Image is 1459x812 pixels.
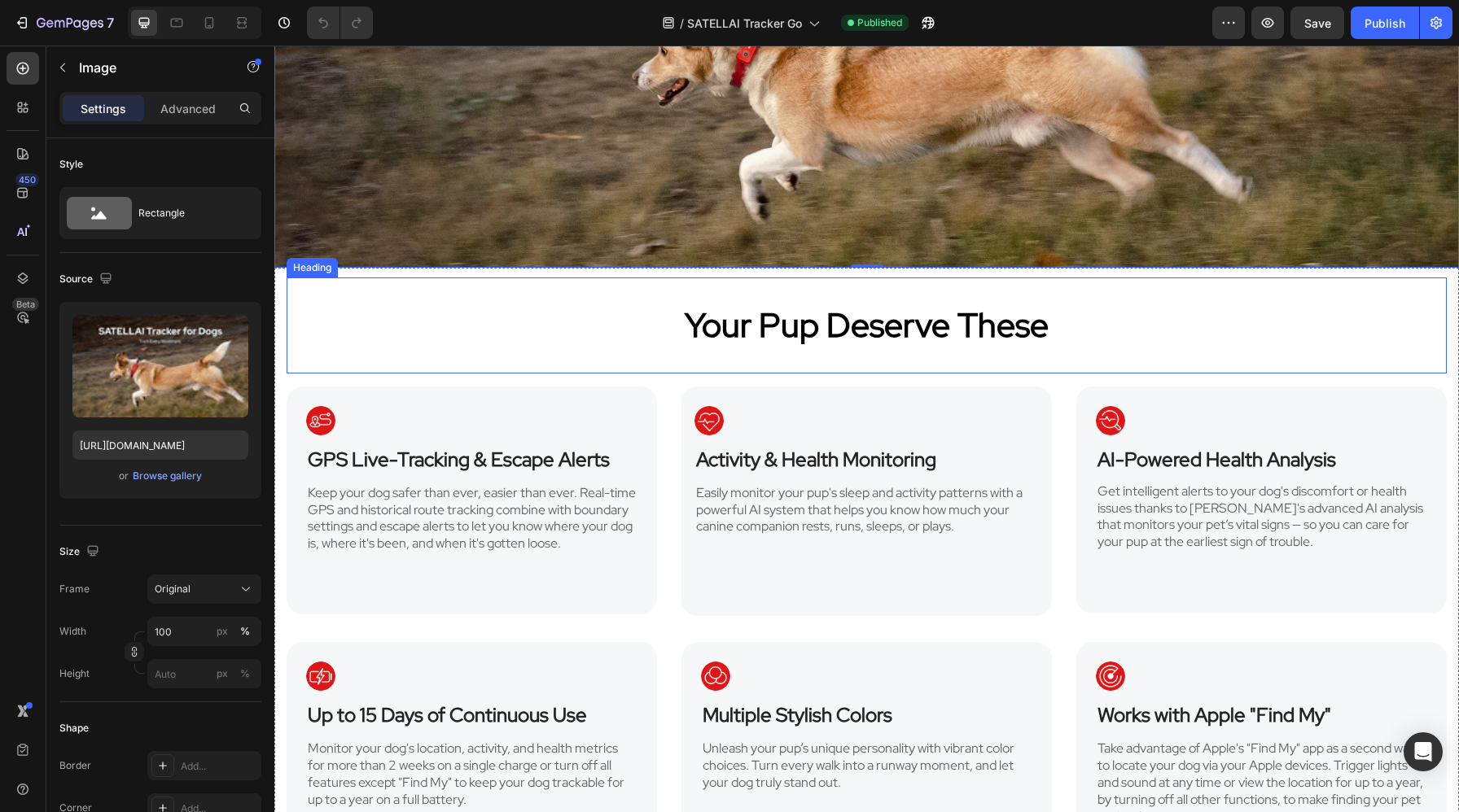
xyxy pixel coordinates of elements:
p: Works with Apple "Find My" [823,657,1151,682]
label: Width [59,624,86,639]
p: Up to 15 Days of Continuous Use [33,657,361,682]
div: px [217,666,228,681]
div: Border [59,758,91,773]
div: Beta [12,298,39,311]
div: Open Intercom Messenger [1404,732,1443,771]
img: gempages_577809950797988368-6c2f4ee8-e0a9-40c2-aa10-ca867899566a.png [420,360,449,390]
input: px% [147,617,261,646]
p: Unleash your pup’s unique personality with vibrant color choices. Turn every walk into a runway m... [428,695,756,745]
input: https://example.com/image.jpg [72,430,248,460]
span: / [680,15,684,32]
img: gempages_577809950797988368-5be7c372-c53e-4217-825c-02f136b21582.png [427,616,456,645]
button: Save [1290,7,1344,39]
p: Activity & Health Monitoring [422,401,763,426]
button: % [212,622,232,641]
button: % [212,664,232,683]
p: Monitor your dog's location, activity, and health metrics for more than 2 weeks on a single charg... [33,695,361,762]
p: Settings [81,100,126,117]
p: Multiple Stylish Colors [428,657,756,682]
p: Easily monitor your pup's sleep and activity patterns with a powerful AI system that helps you kn... [422,439,763,490]
div: % [240,624,250,639]
p: 7 [107,13,114,33]
img: gempages_577809950797988368-d50b02df-08e9-4785-a411-de679c6a17f9.png [822,360,851,390]
span: Published [857,15,902,30]
div: px [217,624,228,639]
div: Add... [181,759,257,774]
label: Frame [59,582,90,596]
button: Original [147,574,261,604]
p: Image [79,58,217,77]
button: Browse gallery [132,468,203,484]
div: Size [59,541,103,563]
div: % [240,666,250,681]
div: Rectangle [138,194,238,232]
span: or [119,466,129,486]
span: Original [155,582,191,596]
span: Save [1304,16,1331,30]
p: Advanced [160,100,216,117]
label: Height [59,666,90,681]
iframe: Design area [274,46,1459,812]
button: px [235,622,255,641]
div: Shape [59,721,89,736]
img: gempages_577809950797988368-97e25851-9e41-47bd-8a25-c30e23d8f5b5.png [822,616,851,645]
div: Source [59,268,116,290]
div: Undo/Redo [307,7,373,39]
div: Style [59,157,83,172]
p: Get intelligent alerts to your dog's discomfort or health issues thanks to [PERSON_NAME]'s advanc... [823,438,1151,505]
img: preview-image [72,315,248,417]
img: gempages_577809950797988368-10fdcead-b480-4a46-8270-dcdb154c10ae.png [32,616,61,645]
p: AI-Powered Health Analysis [823,401,1151,426]
input: px% [147,659,261,688]
span: SATELLAl Tracker Go [687,15,802,32]
p: Take advantage of Apple's "Find My" app as a second way to locate your dog via your Apple devices... [823,695,1151,779]
div: Publish [1365,15,1405,32]
button: Publish [1351,7,1419,39]
button: px [235,664,255,683]
div: 450 [15,173,39,186]
button: 7 [7,7,121,39]
div: Browse gallery [133,469,202,483]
